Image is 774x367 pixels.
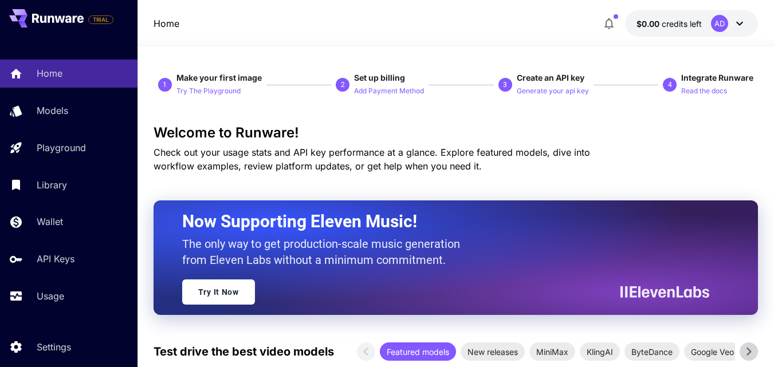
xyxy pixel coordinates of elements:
[163,80,167,90] p: 1
[668,80,672,90] p: 4
[154,343,334,360] p: Test drive the best video models
[624,342,679,361] div: ByteDance
[684,346,741,358] span: Google Veo
[529,342,575,361] div: MiniMax
[517,86,589,97] p: Generate your api key
[176,73,262,82] span: Make your first image
[711,15,728,32] div: AD
[341,80,345,90] p: 2
[637,19,662,29] span: $0.00
[182,279,255,305] a: Try It Now
[580,342,620,361] div: KlingAI
[681,73,753,82] span: Integrate Runware
[354,73,405,82] span: Set up billing
[354,84,424,97] button: Add Payment Method
[354,86,424,97] p: Add Payment Method
[37,340,71,354] p: Settings
[176,84,241,97] button: Try The Playground
[37,215,63,228] p: Wallet
[380,346,456,358] span: Featured models
[684,342,741,361] div: Google Veo
[154,125,758,141] h3: Welcome to Runware!
[681,86,727,97] p: Read the docs
[529,346,575,358] span: MiniMax
[37,66,62,80] p: Home
[154,17,179,30] nav: breadcrumb
[380,342,456,361] div: Featured models
[37,289,64,303] p: Usage
[580,346,620,358] span: KlingAI
[37,252,74,266] p: API Keys
[503,80,507,90] p: 3
[37,104,68,117] p: Models
[182,211,701,232] h2: Now Supporting Eleven Music!
[154,147,590,172] span: Check out your usage stats and API key performance at a glance. Explore featured models, dive int...
[461,346,525,358] span: New releases
[37,141,86,155] p: Playground
[625,10,758,37] button: $0.00AD
[37,178,67,192] p: Library
[662,19,702,29] span: credits left
[517,84,589,97] button: Generate your api key
[154,17,179,30] a: Home
[637,18,702,30] div: $0.00
[624,346,679,358] span: ByteDance
[88,13,113,26] span: Add your payment card to enable full platform functionality.
[176,86,241,97] p: Try The Playground
[681,84,727,97] button: Read the docs
[182,236,469,268] p: The only way to get production-scale music generation from Eleven Labs without a minimum commitment.
[517,73,584,82] span: Create an API key
[89,15,113,24] span: TRIAL
[461,342,525,361] div: New releases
